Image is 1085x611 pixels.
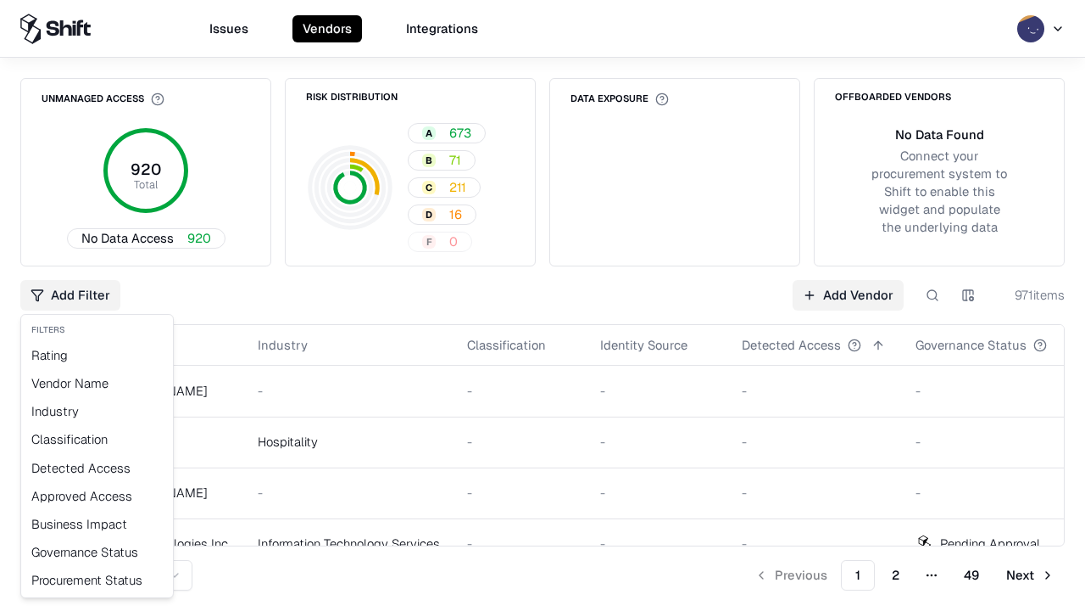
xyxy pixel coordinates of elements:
[25,341,170,369] div: Rating
[25,510,170,538] div: Business Impact
[25,482,170,510] div: Approved Access
[25,538,170,566] div: Governance Status
[25,369,170,397] div: Vendor Name
[25,566,170,594] div: Procurement Status
[25,397,170,425] div: Industry
[25,454,170,482] div: Detected Access
[25,318,170,341] div: Filters
[20,314,174,598] div: Add Filter
[25,425,170,453] div: Classification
